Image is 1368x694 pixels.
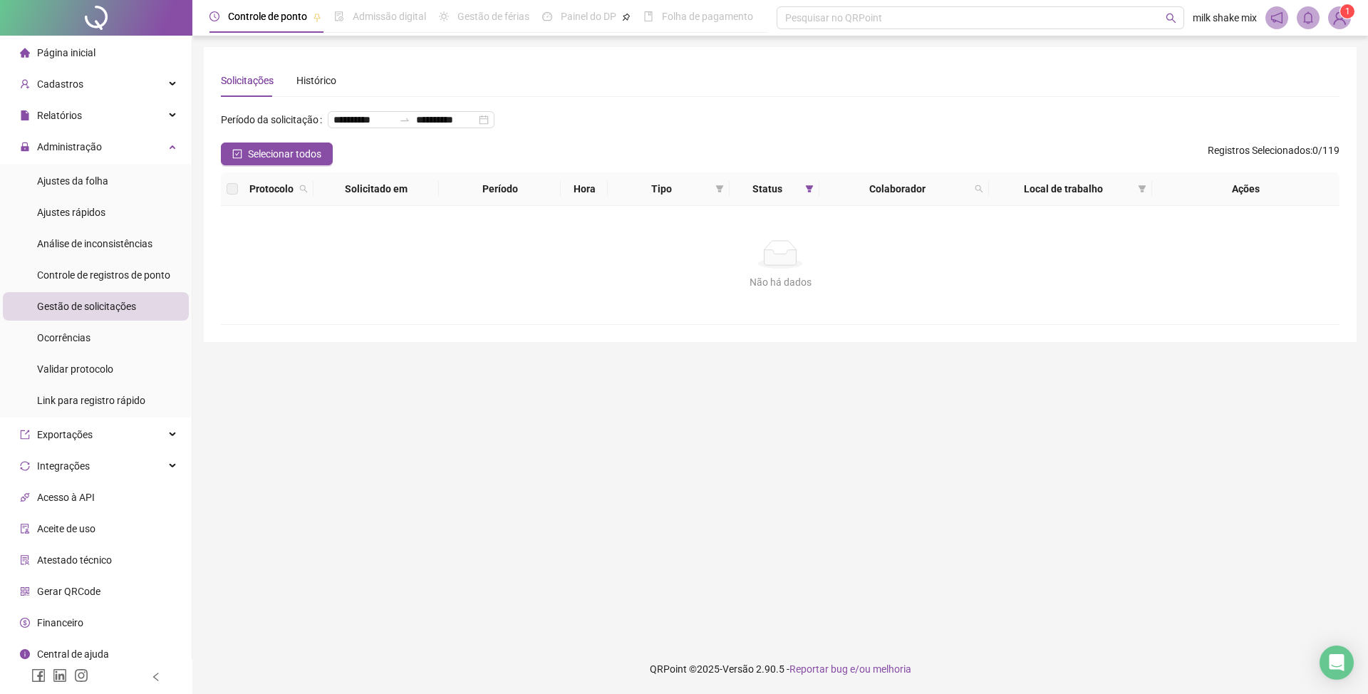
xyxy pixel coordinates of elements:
[299,185,308,193] span: search
[37,554,112,566] span: Atestado técnico
[735,181,800,197] span: Status
[37,141,102,152] span: Administração
[37,363,113,375] span: Validar protocolo
[37,395,145,406] span: Link para registro rápido
[20,649,30,659] span: info-circle
[399,114,410,125] span: to
[31,668,46,683] span: facebook
[334,11,344,21] span: file-done
[1158,181,1334,197] div: Ações
[37,269,170,281] span: Controle de registros de ponto
[20,555,30,565] span: solution
[37,460,90,472] span: Integrações
[20,618,30,628] span: dollar
[399,114,410,125] span: swap-right
[1345,6,1350,16] span: 1
[995,181,1131,197] span: Local de trabalho
[228,11,307,22] span: Controle de ponto
[975,185,983,193] span: search
[712,178,727,200] span: filter
[457,11,529,22] span: Gestão de férias
[209,11,219,21] span: clock-circle
[1340,4,1354,19] sup: Atualize o seu contato no menu Meus Dados
[20,524,30,534] span: audit
[1320,646,1354,680] div: Open Intercom Messenger
[789,663,911,675] span: Reportar bug e/ou melhoria
[37,523,95,534] span: Aceite de uso
[1302,11,1315,24] span: bell
[53,668,67,683] span: linkedin
[662,11,753,22] span: Folha de pagamento
[37,617,83,628] span: Financeiro
[37,175,108,187] span: Ajustes da folha
[1193,10,1257,26] span: milk shake mix
[20,430,30,440] span: export
[805,185,814,193] span: filter
[561,11,616,22] span: Painel do DP
[561,172,608,206] th: Hora
[249,181,294,197] span: Protocolo
[439,11,449,21] span: sun
[37,207,105,218] span: Ajustes rápidos
[221,108,328,131] label: Período da solicitação
[20,48,30,58] span: home
[1208,143,1339,165] span: : 0 / 119
[248,146,321,162] span: Selecionar todos
[20,110,30,120] span: file
[20,461,30,471] span: sync
[37,47,95,58] span: Página inicial
[151,672,161,682] span: left
[74,668,88,683] span: instagram
[37,78,83,90] span: Cadastros
[1135,178,1149,200] span: filter
[1166,13,1176,24] span: search
[232,149,242,159] span: check-square
[20,142,30,152] span: lock
[37,648,109,660] span: Central de ajuda
[37,238,152,249] span: Análise de inconsistências
[221,143,333,165] button: Selecionar todos
[542,11,552,21] span: dashboard
[37,492,95,503] span: Acesso à API
[20,586,30,596] span: qrcode
[221,73,274,88] div: Solicitações
[972,178,986,200] span: search
[37,429,93,440] span: Exportações
[622,13,631,21] span: pushpin
[1208,145,1310,156] span: Registros Selecionados
[802,178,817,200] span: filter
[613,181,709,197] span: Tipo
[313,13,321,21] span: pushpin
[1270,11,1283,24] span: notification
[353,11,426,22] span: Admissão digital
[37,301,136,312] span: Gestão de solicitações
[1329,7,1350,29] img: 12208
[37,332,90,343] span: Ocorrências
[313,172,439,206] th: Solicitado em
[439,172,561,206] th: Período
[1138,185,1146,193] span: filter
[825,181,969,197] span: Colaborador
[20,79,30,89] span: user-add
[238,274,1322,290] div: Não há dados
[296,178,311,200] span: search
[643,11,653,21] span: book
[37,110,82,121] span: Relatórios
[37,586,100,597] span: Gerar QRCode
[715,185,724,193] span: filter
[20,492,30,502] span: api
[296,73,336,88] div: Histórico
[722,663,754,675] span: Versão
[192,644,1368,694] footer: QRPoint © 2025 - 2.90.5 -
